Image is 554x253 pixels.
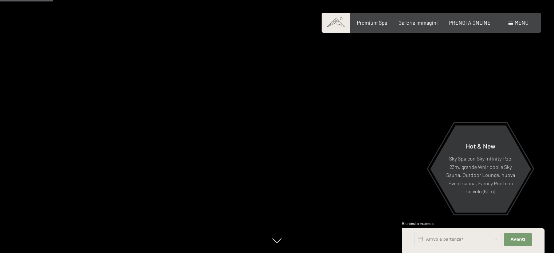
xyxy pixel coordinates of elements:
[466,142,495,150] span: Hot & New
[398,20,438,26] a: Galleria immagini
[430,125,531,213] a: Hot & New Sky Spa con Sky infinity Pool 23m, grande Whirlpool e Sky Sauna, Outdoor Lounge, nuova ...
[515,20,529,26] span: Menu
[357,20,387,26] a: Premium Spa
[449,20,491,26] a: PRENOTA ONLINE
[511,237,525,242] span: Avanti
[402,221,434,226] span: Richiesta express
[504,233,532,246] button: Avanti
[446,155,515,196] p: Sky Spa con Sky infinity Pool 23m, grande Whirlpool e Sky Sauna, Outdoor Lounge, nuova Event saun...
